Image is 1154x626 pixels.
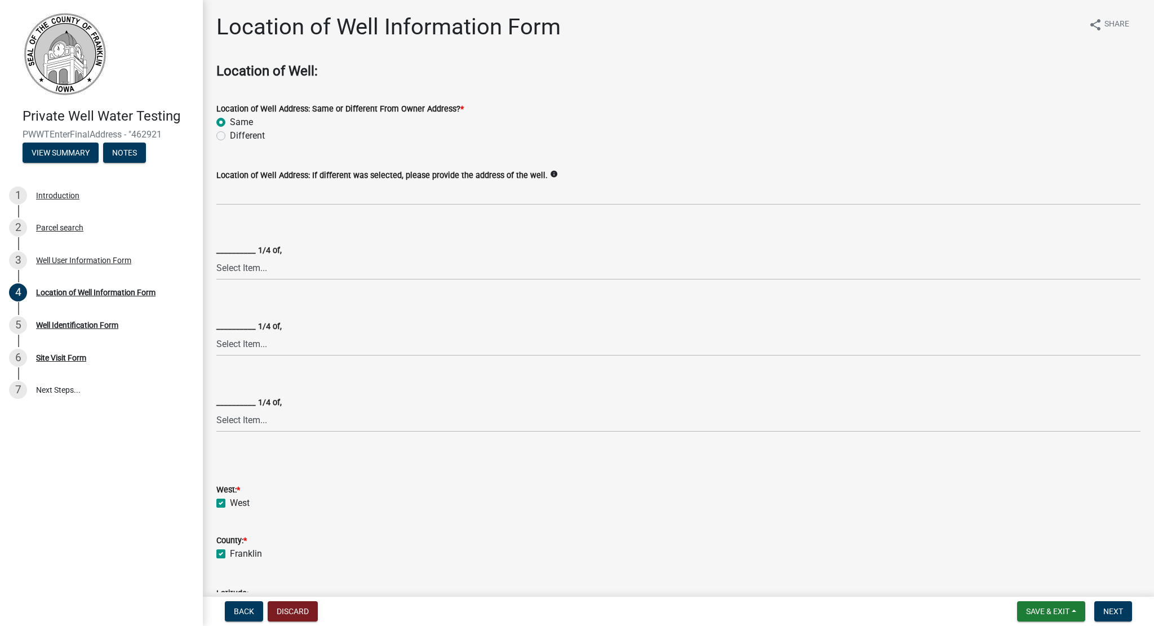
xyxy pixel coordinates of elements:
button: Back [225,601,263,621]
button: shareShare [1080,14,1138,35]
i: share [1089,18,1102,32]
label: __________ 1/4 of, [216,247,282,255]
span: Save & Exit [1026,607,1069,616]
h1: Location of Well Information Form [216,14,561,41]
h4: Private Well Water Testing [23,108,194,125]
label: Latitude: [216,590,248,598]
button: Next [1094,601,1132,621]
div: 4 [9,283,27,301]
span: Next [1103,607,1123,616]
button: Notes [103,143,146,163]
label: Same [230,116,253,129]
label: County: [216,537,247,545]
div: Location of Well Information Form [36,288,156,296]
label: Franklin [230,547,262,561]
div: 1 [9,187,27,205]
label: Location of Well Address: If different was selected, please provide the address of the well. [216,172,548,180]
button: Save & Exit [1017,601,1085,621]
label: West: [216,486,240,494]
span: Back [234,607,254,616]
img: Franklin County, Iowa [23,12,107,96]
label: __________ 1/4 of, [216,323,282,331]
label: Different [230,129,265,143]
span: Share [1104,18,1129,32]
div: Well Identification Form [36,321,118,329]
span: PWWTEnterFinalAddress - "462921 [23,129,180,140]
div: Introduction [36,192,79,199]
wm-modal-confirm: Summary [23,149,99,158]
label: __________ 1/4 of, [216,399,282,407]
label: West [230,496,250,510]
button: View Summary [23,143,99,163]
div: Parcel search [36,224,83,232]
div: Well User Information Form [36,256,131,264]
wm-modal-confirm: Notes [103,149,146,158]
label: Location of Well Address: Same or Different From Owner Address? [216,105,464,113]
button: Discard [268,601,318,621]
div: 7 [9,381,27,399]
div: Site Visit Form [36,354,86,362]
strong: Location of Well: [216,63,318,79]
div: 6 [9,349,27,367]
i: info [550,170,558,178]
div: 3 [9,251,27,269]
div: 2 [9,219,27,237]
div: 5 [9,316,27,334]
